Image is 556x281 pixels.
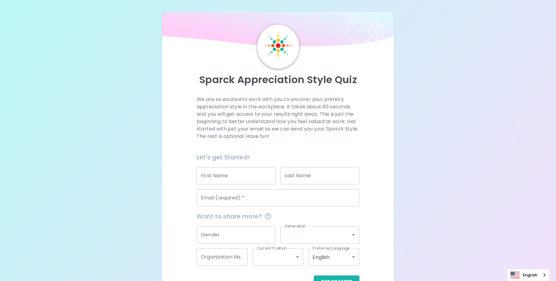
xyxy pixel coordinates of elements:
[197,96,359,140] p: We are so excited to work with you to uncover your primary appreciation style in the workplace. I...
[170,74,386,86] p: Sparck Appreciation Style Quiz
[162,12,394,49] img: wave
[285,223,306,229] label: Generation
[264,213,272,220] svg: This information is completely confidential and only used for aggregated appreciation studies at ...
[308,248,359,266] div: English
[257,246,287,251] label: Current Position
[313,246,350,251] label: Preferred Language
[197,211,359,221] span: Want to share more?
[507,269,550,281] div: Language
[507,269,550,281] a: English
[197,152,359,162] h6: Let's get Started!
[507,269,550,281] aside: Language selected: English
[265,32,292,59] img: Sparck Logo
